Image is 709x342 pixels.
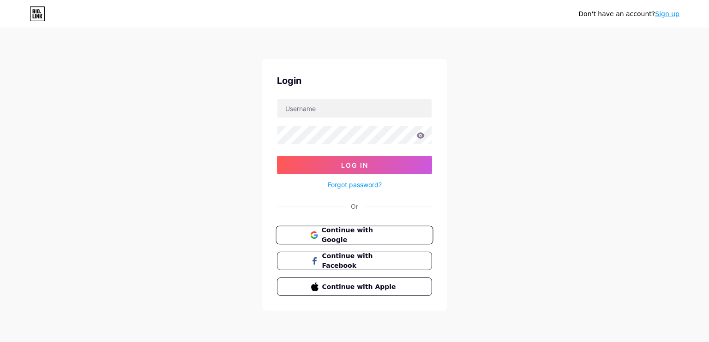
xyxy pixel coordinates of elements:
[321,225,398,245] span: Continue with Google
[322,282,398,292] span: Continue with Apple
[655,10,679,18] a: Sign up
[277,74,432,88] div: Login
[328,180,382,189] a: Forgot password?
[277,277,432,296] button: Continue with Apple
[277,99,432,118] input: Username
[276,226,433,245] button: Continue with Google
[351,201,358,211] div: Or
[277,252,432,270] button: Continue with Facebook
[277,226,432,244] a: Continue with Google
[578,9,679,19] div: Don't have an account?
[322,251,398,271] span: Continue with Facebook
[341,161,368,169] span: Log In
[277,156,432,174] button: Log In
